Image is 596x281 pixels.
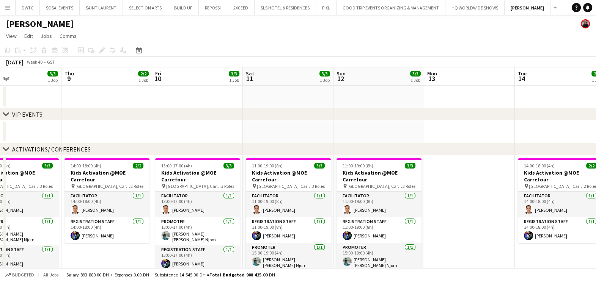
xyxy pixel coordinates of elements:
app-card-role: Facilitator1/111:00-19:00 (8h)[PERSON_NAME] [337,192,421,217]
span: Total Budgeted 908 425.00 DH [209,272,275,278]
app-card-role: Promoter1/115:00-19:00 (4h)[PERSON_NAME] [PERSON_NAME] Njom [337,243,421,271]
span: 3/3 [405,163,415,169]
span: 3 Roles [312,183,325,189]
span: Jobs [41,33,52,39]
span: 14:00-18:00 (4h) [71,163,101,169]
span: 2 Roles [131,183,143,189]
span: Comms [60,33,77,39]
button: DWTC [16,0,40,15]
span: 10 [154,74,161,83]
span: [GEOGRAPHIC_DATA], Carrefour [529,183,584,189]
span: Tue [518,70,527,77]
app-card-role: Registration Staff1/113:00-17:00 (4h)[PERSON_NAME] [155,245,240,271]
h3: Kids Activation @MOE Carrefour [155,169,240,183]
span: 3/3 [319,71,330,76]
span: Thu [64,70,74,77]
app-job-card: 11:00-19:00 (8h)3/3Kids Activation @MOE Carrefour [GEOGRAPHIC_DATA], Carrefour3 RolesFacilitator1... [337,158,421,270]
h3: Kids Activation @MOE Carrefour [337,169,421,183]
span: 11:00-19:00 (8h) [252,163,283,169]
span: 3/3 [42,163,53,169]
span: Edit [24,33,33,39]
span: [GEOGRAPHIC_DATA], Carrefour [348,183,403,189]
h1: [PERSON_NAME] [6,18,74,30]
button: SAINT LAURENT [80,0,123,15]
span: Sun [337,70,346,77]
span: [GEOGRAPHIC_DATA], Carrefour [75,183,131,189]
a: View [3,31,20,41]
div: 1 Job [410,77,420,83]
app-card-role: Registration Staff1/111:00-19:00 (8h)[PERSON_NAME] [337,217,421,243]
app-card-role: Facilitator1/111:00-19:00 (8h)[PERSON_NAME] [246,192,331,217]
div: 1 Job [48,77,58,83]
app-job-card: 13:00-17:00 (4h)3/3Kids Activation @MOE Carrefour [GEOGRAPHIC_DATA], Carrefour3 RolesFacilitator1... [155,158,240,270]
span: 2/2 [133,163,143,169]
app-card-role: Facilitator1/114:00-18:00 (4h)[PERSON_NAME] [64,192,149,217]
button: GOOD TRIP EVENTS ORGANIZING & MANAGEMENT [337,0,445,15]
span: Mon [427,70,437,77]
div: 1 Job [229,77,239,83]
span: 13 [426,74,437,83]
app-card-role: Promoter1/115:00-19:00 (4h)[PERSON_NAME] [PERSON_NAME] Njom [246,243,331,271]
button: REPOSSI [199,0,227,15]
div: [DATE] [6,58,24,66]
span: 12 [335,74,346,83]
a: Edit [21,31,36,41]
h3: Kids Activation @MOE Carrefour [64,169,149,183]
app-job-card: 14:00-18:00 (4h)2/2Kids Activation @MOE Carrefour [GEOGRAPHIC_DATA], Carrefour2 RolesFacilitator1... [64,158,149,243]
button: BUILD UP [168,0,199,15]
div: VIP EVENTS [12,111,42,118]
span: Week 40 [25,59,44,65]
span: 11:00-19:00 (8h) [343,163,373,169]
a: Comms [57,31,80,41]
span: 3 Roles [403,183,415,189]
button: SLS HOTEL & RESIDENCES [255,0,316,15]
span: 3 Roles [40,183,53,189]
span: 2/2 [138,71,149,76]
button: [PERSON_NAME] [505,0,550,15]
span: 3/3 [314,163,325,169]
span: 3/3 [47,71,58,76]
app-job-card: 11:00-19:00 (8h)3/3Kids Activation @MOE Carrefour [GEOGRAPHIC_DATA], Carrefour3 RolesFacilitator1... [246,158,331,270]
span: 11 [245,74,254,83]
span: Fri [155,70,161,77]
span: All jobs [42,272,60,278]
div: Salary 893 880.00 DH + Expenses 0.00 DH + Subsistence 14 545.00 DH = [66,272,275,278]
app-card-role: Registration Staff1/114:00-18:00 (4h)[PERSON_NAME] [64,217,149,243]
app-card-role: Promoter1/113:00-17:00 (4h)[PERSON_NAME] [PERSON_NAME] Njom [155,217,240,245]
button: 2XCEED [227,0,255,15]
button: SELECTION ARTS [123,0,168,15]
button: PIXL [316,0,337,15]
button: Budgeted [4,271,35,279]
span: 14:00-18:00 (4h) [524,163,555,169]
span: 9 [63,74,74,83]
a: Jobs [38,31,55,41]
button: SOSAI EVENTS [40,0,80,15]
span: Sat [246,70,254,77]
div: ACTIVATIONS/ CONFERENCES [12,145,91,153]
span: 14 [517,74,527,83]
span: [GEOGRAPHIC_DATA], Carrefour [257,183,312,189]
span: View [6,33,17,39]
span: [GEOGRAPHIC_DATA], Carrefour [166,183,221,189]
button: HQ WORLDWIDE SHOWS [445,0,505,15]
span: 3/3 [410,71,421,76]
h3: Kids Activation @MOE Carrefour [246,169,331,183]
span: 3 Roles [221,183,234,189]
app-card-role: Registration Staff1/111:00-19:00 (8h)[PERSON_NAME] [246,217,331,243]
div: 1 Job [320,77,330,83]
div: GST [47,59,55,65]
app-card-role: Facilitator1/113:00-17:00 (4h)[PERSON_NAME] [155,192,240,217]
span: 3/3 [223,163,234,169]
span: 3/3 [229,71,239,76]
app-user-avatar: Anastasiia Iemelianova [581,19,590,28]
span: Budgeted [12,272,34,278]
span: 13:00-17:00 (4h) [161,163,192,169]
div: 1 Job [138,77,148,83]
